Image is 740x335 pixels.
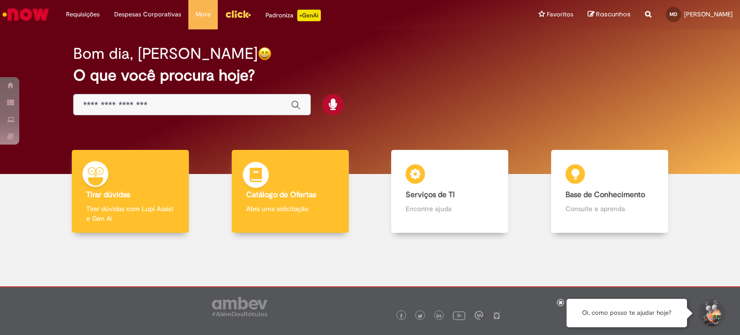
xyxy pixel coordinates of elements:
img: logo_footer_ambev_rotulo_gray.png [212,297,267,316]
img: logo_footer_linkedin.png [436,313,441,319]
img: happy-face.png [258,47,272,61]
button: Iniciar Conversa de Suporte [697,299,726,328]
span: Favoritos [547,10,573,19]
div: Oi, como posso te ajudar hoje? [567,299,687,327]
span: [PERSON_NAME] [684,10,733,18]
p: Tirar dúvidas com Lupi Assist e Gen Ai [86,204,174,223]
p: Abra uma solicitação [246,204,334,214]
div: Padroniza [265,10,321,21]
span: Rascunhos [596,10,631,19]
p: Encontre ajuda [406,204,494,214]
a: Rascunhos [588,10,631,19]
a: Base de Conhecimento Consulte e aprenda [530,150,690,233]
span: More [196,10,211,19]
span: Requisições [66,10,100,19]
img: logo_footer_youtube.png [453,309,465,322]
span: MD [670,11,677,17]
b: Catálogo de Ofertas [246,190,316,200]
a: Catálogo de Ofertas Abra uma solicitação [211,150,370,233]
b: Tirar dúvidas [86,190,130,200]
a: Tirar dúvidas Tirar dúvidas com Lupi Assist e Gen Ai [51,150,211,233]
span: Despesas Corporativas [114,10,181,19]
p: +GenAi [297,10,321,21]
img: logo_footer_workplace.png [475,311,483,320]
h2: Bom dia, [PERSON_NAME] [73,45,258,62]
a: Serviços de TI Encontre ajuda [370,150,530,233]
img: logo_footer_twitter.png [418,314,423,319]
img: logo_footer_naosei.png [492,311,501,320]
img: click_logo_yellow_360x200.png [225,7,251,21]
img: ServiceNow [1,5,51,24]
img: logo_footer_facebook.png [399,314,404,319]
h2: O que você procura hoje? [73,67,667,84]
b: Serviços de TI [406,190,455,200]
p: Consulte e aprenda [566,204,654,214]
b: Base de Conhecimento [566,190,645,200]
